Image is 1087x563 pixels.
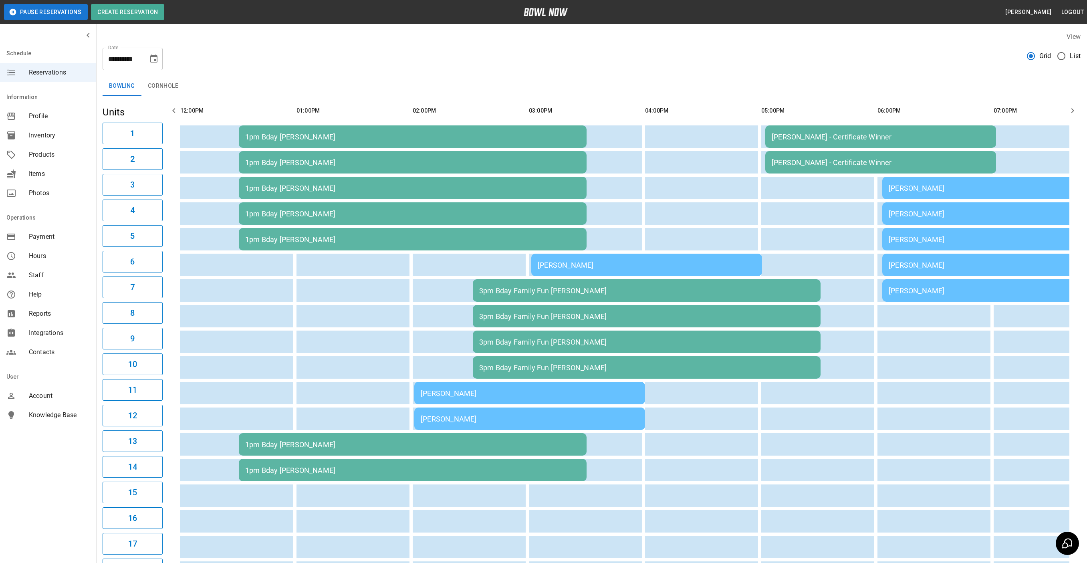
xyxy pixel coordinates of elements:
[1070,51,1081,61] span: List
[128,512,137,525] h6: 16
[130,307,135,319] h6: 8
[146,51,162,67] button: Choose date, selected date is Sep 27, 2025
[103,123,163,144] button: 1
[103,405,163,426] button: 12
[103,533,163,555] button: 17
[103,77,1081,96] div: inventory tabs
[130,178,135,191] h6: 3
[130,127,135,140] h6: 1
[130,281,135,294] h6: 7
[103,456,163,478] button: 14
[245,210,580,218] div: 1pm Bday [PERSON_NAME]
[772,133,990,141] div: [PERSON_NAME] - Certificate Winner
[29,131,90,140] span: Inventory
[103,482,163,503] button: 15
[245,466,580,474] div: 1pm Bday [PERSON_NAME]
[245,440,580,449] div: 1pm Bday [PERSON_NAME]
[180,99,293,122] th: 12:00PM
[29,328,90,338] span: Integrations
[479,338,814,346] div: 3pm Bday Family Fun [PERSON_NAME]
[1039,51,1051,61] span: Grid
[103,430,163,452] button: 13
[103,251,163,272] button: 6
[29,410,90,420] span: Knowledge Base
[296,99,409,122] th: 01:00PM
[538,261,756,269] div: [PERSON_NAME]
[130,153,135,165] h6: 2
[29,232,90,242] span: Payment
[128,537,137,550] h6: 17
[29,391,90,401] span: Account
[128,435,137,448] h6: 13
[130,332,135,345] h6: 9
[103,328,163,349] button: 9
[103,507,163,529] button: 16
[130,255,135,268] h6: 6
[29,169,90,179] span: Items
[103,353,163,375] button: 10
[103,379,163,401] button: 11
[128,383,137,396] h6: 11
[103,276,163,298] button: 7
[245,158,580,167] div: 1pm Bday [PERSON_NAME]
[103,148,163,170] button: 2
[4,4,88,20] button: Pause Reservations
[29,309,90,319] span: Reports
[772,158,990,167] div: [PERSON_NAME] - Certificate Winner
[29,188,90,198] span: Photos
[128,358,137,371] h6: 10
[130,204,135,217] h6: 4
[103,77,141,96] button: Bowling
[128,486,137,499] h6: 15
[1058,5,1087,20] button: Logout
[91,4,164,20] button: Create Reservation
[29,111,90,121] span: Profile
[1067,33,1081,40] label: View
[103,106,163,119] h5: Units
[479,312,814,321] div: 3pm Bday Family Fun [PERSON_NAME]
[128,460,137,473] h6: 14
[29,347,90,357] span: Contacts
[245,184,580,192] div: 1pm Bday [PERSON_NAME]
[103,174,163,196] button: 3
[29,270,90,280] span: Staff
[479,363,814,372] div: 3pm Bday Family Fun [PERSON_NAME]
[141,77,185,96] button: Cornhole
[1002,5,1055,20] button: [PERSON_NAME]
[29,150,90,159] span: Products
[128,409,137,422] h6: 12
[479,287,814,295] div: 3pm Bday Family Fun [PERSON_NAME]
[29,68,90,77] span: Reservations
[29,290,90,299] span: Help
[524,8,568,16] img: logo
[245,235,580,244] div: 1pm Bday [PERSON_NAME]
[245,133,580,141] div: 1pm Bday [PERSON_NAME]
[413,99,526,122] th: 02:00PM
[103,302,163,324] button: 8
[103,200,163,221] button: 4
[103,225,163,247] button: 5
[29,251,90,261] span: Hours
[130,230,135,242] h6: 5
[421,389,639,398] div: [PERSON_NAME]
[421,415,639,423] div: [PERSON_NAME]
[529,99,642,122] th: 03:00PM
